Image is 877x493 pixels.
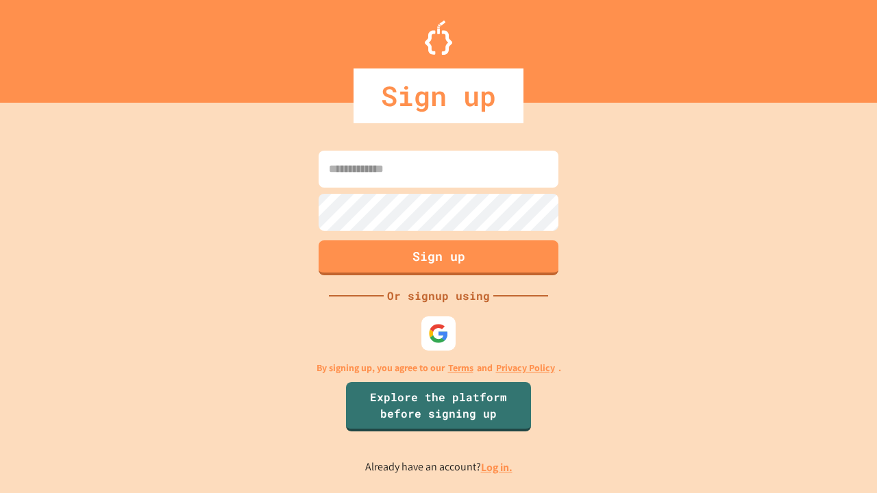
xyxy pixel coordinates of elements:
[428,323,449,344] img: google-icon.svg
[365,459,512,476] p: Already have an account?
[481,460,512,475] a: Log in.
[496,361,555,375] a: Privacy Policy
[319,240,558,275] button: Sign up
[317,361,561,375] p: By signing up, you agree to our and .
[354,68,523,123] div: Sign up
[448,361,473,375] a: Terms
[346,382,531,431] a: Explore the platform before signing up
[425,21,452,55] img: Logo.svg
[384,288,493,304] div: Or signup using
